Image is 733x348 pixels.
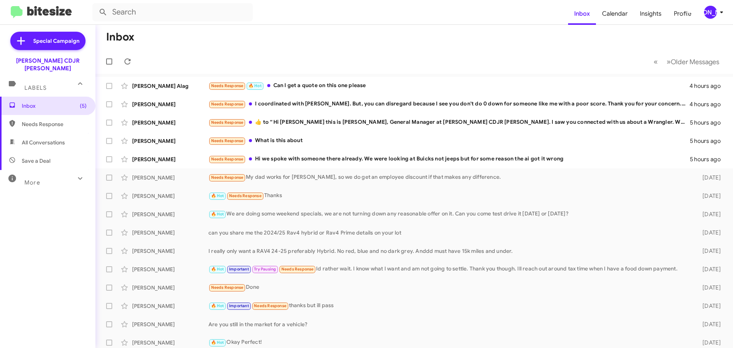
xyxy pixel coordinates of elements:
[671,58,719,66] span: Older Messages
[690,247,727,255] div: [DATE]
[22,102,87,110] span: Inbox
[211,212,224,217] span: 🔥 Hot
[662,54,724,70] button: Next
[690,320,727,328] div: [DATE]
[690,284,727,291] div: [DATE]
[211,102,244,107] span: Needs Response
[208,229,690,236] div: can you share me the 2024/25 Rav4 hybrid or Rav4 Prime details on your lot
[132,265,208,273] div: [PERSON_NAME]
[208,118,690,127] div: ​👍​ to “ Hi [PERSON_NAME] this is [PERSON_NAME], General Manager at [PERSON_NAME] CDJR [PERSON_NA...
[132,210,208,218] div: [PERSON_NAME]
[690,119,727,126] div: 5 hours ago
[132,192,208,200] div: [PERSON_NAME]
[208,173,690,182] div: My dad works for [PERSON_NAME], so we do get an employee discount if that makes any difference.
[132,100,208,108] div: [PERSON_NAME]
[254,267,276,272] span: Try Pausing
[689,100,727,108] div: 4 hours ago
[211,157,244,162] span: Needs Response
[132,137,208,145] div: [PERSON_NAME]
[211,303,224,308] span: 🔥 Hot
[667,57,671,66] span: »
[689,82,727,90] div: 4 hours ago
[208,265,690,274] div: Id rather wait. I know what I want and am not going to settle. Thank you though. Ill reach out ar...
[211,175,244,180] span: Needs Response
[690,265,727,273] div: [DATE]
[690,192,727,200] div: [DATE]
[132,284,208,291] div: [PERSON_NAME]
[132,320,208,328] div: [PERSON_NAME]
[132,174,208,181] div: [PERSON_NAME]
[211,340,224,345] span: 🔥 Hot
[208,301,690,310] div: thanks but ill pass
[229,193,262,198] span: Needs Response
[690,229,727,236] div: [DATE]
[704,6,717,19] div: [PERSON_NAME]
[229,303,249,308] span: Important
[281,267,314,272] span: Needs Response
[229,267,249,272] span: Important
[22,120,87,128] span: Needs Response
[211,267,224,272] span: 🔥 Hot
[92,3,253,21] input: Search
[211,285,244,290] span: Needs Response
[654,57,658,66] span: «
[80,102,87,110] span: (5)
[690,302,727,310] div: [DATE]
[690,155,727,163] div: 5 hours ago
[211,83,244,88] span: Needs Response
[132,229,208,236] div: [PERSON_NAME]
[22,157,50,165] span: Save a Deal
[132,119,208,126] div: [PERSON_NAME]
[249,83,262,88] span: 🔥 Hot
[596,3,634,25] a: Calendar
[649,54,724,70] nav: Page navigation example
[690,137,727,145] div: 5 hours ago
[132,302,208,310] div: [PERSON_NAME]
[33,37,79,45] span: Special Campaign
[208,100,689,108] div: I coordinated with [PERSON_NAME]. But, you can disregard because I see you don't do 0 down for so...
[106,31,134,43] h1: Inbox
[132,82,208,90] div: [PERSON_NAME] Alag
[211,138,244,143] span: Needs Response
[208,210,690,219] div: We are doing some weekend specials, we are not turning down any reasonable offer on it. Can you c...
[208,155,690,163] div: Hi we spoke with someone there already. We were looking at Buicks not jeeps but for some reason t...
[634,3,668,25] a: Insights
[649,54,662,70] button: Previous
[208,191,690,200] div: Thanks
[690,339,727,346] div: [DATE]
[24,179,40,186] span: More
[208,247,690,255] div: I really only want a RAV4 24-25 preferably Hybrid. No red, blue and no dark grey. Anddd must have...
[254,303,286,308] span: Needs Response
[24,84,47,91] span: Labels
[132,339,208,346] div: [PERSON_NAME]
[211,120,244,125] span: Needs Response
[690,174,727,181] div: [DATE]
[132,247,208,255] div: [PERSON_NAME]
[208,338,690,347] div: Okay Perfect!
[10,32,86,50] a: Special Campaign
[208,81,689,90] div: Can I get a quote on this one please
[208,136,690,145] div: What is this about
[208,283,690,292] div: Done
[211,193,224,198] span: 🔥 Hot
[697,6,725,19] button: [PERSON_NAME]
[690,210,727,218] div: [DATE]
[668,3,697,25] a: Profile
[132,155,208,163] div: [PERSON_NAME]
[22,139,65,146] span: All Conversations
[568,3,596,25] a: Inbox
[208,320,690,328] div: Are you still in the market for a vehicle?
